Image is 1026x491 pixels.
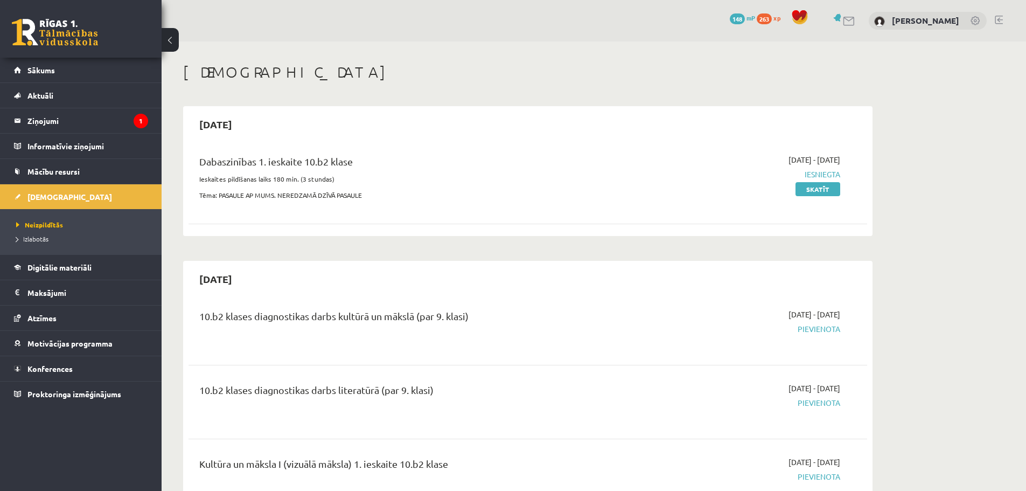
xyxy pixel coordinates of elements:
[16,234,48,243] span: Izlabotās
[637,169,840,180] span: Iesniegta
[16,234,151,244] a: Izlabotās
[199,383,621,403] div: 10.b2 klases diagnostikas darbs literatūrā (par 9. klasi)
[27,192,112,202] span: [DEMOGRAPHIC_DATA]
[637,397,840,409] span: Pievienota
[14,159,148,184] a: Mācību resursi
[16,220,151,230] a: Neizpildītās
[14,306,148,330] a: Atzīmes
[14,356,148,381] a: Konferences
[27,389,121,399] span: Proktoringa izmēģinājums
[746,13,755,22] span: mP
[199,190,621,200] p: Tēma: PASAULE AP MUMS. NEREDZAMĀ DZĪVĀ PASAULE
[874,16,885,27] img: Kristers Raginskis
[637,471,840,482] span: Pievienota
[12,19,98,46] a: Rīgas 1. Tālmācības vidusskola
[183,63,873,81] h1: [DEMOGRAPHIC_DATA]
[189,266,243,292] h2: [DATE]
[189,112,243,137] h2: [DATE]
[788,383,840,394] span: [DATE] - [DATE]
[199,309,621,329] div: 10.b2 klases diagnostikas darbs kultūrā un mākslā (par 9. klasi)
[788,154,840,165] span: [DATE] - [DATE]
[788,457,840,468] span: [DATE] - [DATE]
[637,323,840,335] span: Pievienota
[757,13,772,24] span: 263
[27,134,148,158] legend: Informatīvie ziņojumi
[199,154,621,174] div: Dabaszinības 1. ieskaite 10.b2 klase
[27,167,80,176] span: Mācību resursi
[27,364,73,374] span: Konferences
[14,331,148,356] a: Motivācijas programma
[14,280,148,305] a: Maksājumi
[14,83,148,108] a: Aktuāli
[27,313,57,323] span: Atzīmes
[795,182,840,196] a: Skatīt
[27,108,148,133] legend: Ziņojumi
[27,262,92,272] span: Digitālie materiāli
[14,134,148,158] a: Informatīvie ziņojumi
[27,91,53,100] span: Aktuāli
[27,338,113,348] span: Motivācijas programma
[199,457,621,476] div: Kultūra un māksla I (vizuālā māksla) 1. ieskaite 10.b2 klase
[199,174,621,184] p: Ieskaites pildīšanas laiks 180 min. (3 stundas)
[14,184,148,209] a: [DEMOGRAPHIC_DATA]
[27,65,55,75] span: Sākums
[14,382,148,406] a: Proktoringa izmēģinājums
[730,13,755,22] a: 148 mP
[788,309,840,320] span: [DATE] - [DATE]
[757,13,786,22] a: 263 xp
[14,108,148,133] a: Ziņojumi1
[16,220,63,229] span: Neizpildītās
[892,15,959,26] a: [PERSON_NAME]
[14,255,148,280] a: Digitālie materiāli
[27,280,148,305] legend: Maksājumi
[134,114,148,128] i: 1
[730,13,745,24] span: 148
[14,58,148,82] a: Sākums
[773,13,780,22] span: xp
